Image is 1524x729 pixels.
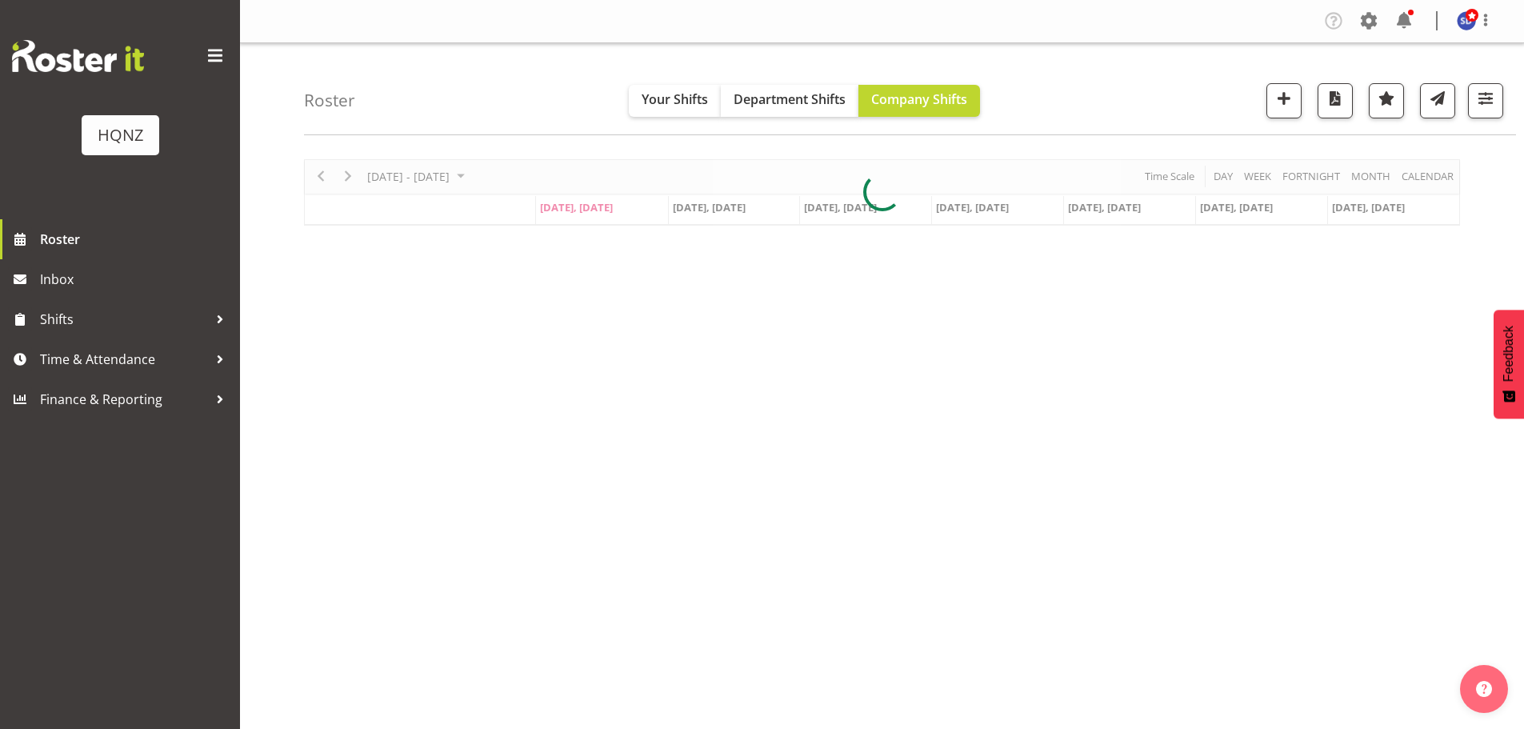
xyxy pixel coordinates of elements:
[40,387,208,411] span: Finance & Reporting
[1476,681,1492,697] img: help-xxl-2.png
[40,347,208,371] span: Time & Attendance
[1494,310,1524,419] button: Feedback - Show survey
[304,91,355,110] h4: Roster
[40,227,232,251] span: Roster
[1266,83,1302,118] button: Add a new shift
[1468,83,1503,118] button: Filter Shifts
[1318,83,1353,118] button: Download a PDF of the roster according to the set date range.
[40,307,208,331] span: Shifts
[1369,83,1404,118] button: Highlight an important date within the roster.
[1457,11,1476,30] img: simone-dekker10433.jpg
[98,123,143,147] div: HQNZ
[858,85,980,117] button: Company Shifts
[642,90,708,108] span: Your Shifts
[629,85,721,117] button: Your Shifts
[40,267,232,291] span: Inbox
[1420,83,1455,118] button: Send a list of all shifts for the selected filtered period to all rostered employees.
[721,85,858,117] button: Department Shifts
[1502,326,1516,382] span: Feedback
[12,40,144,72] img: Rosterit website logo
[871,90,967,108] span: Company Shifts
[734,90,846,108] span: Department Shifts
